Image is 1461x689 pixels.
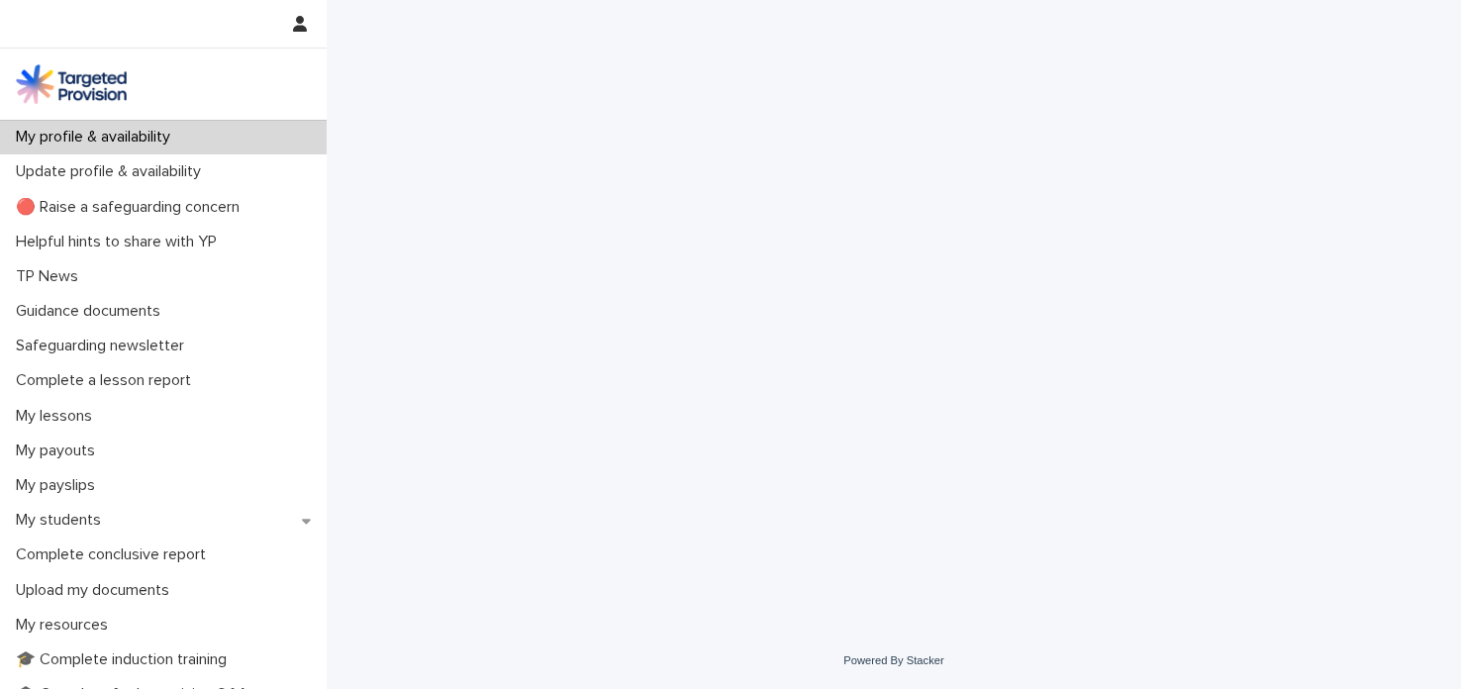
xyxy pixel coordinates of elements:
p: Safeguarding newsletter [8,337,200,355]
p: Update profile & availability [8,162,217,181]
p: Complete a lesson report [8,371,207,390]
p: Upload my documents [8,581,185,600]
p: 🔴 Raise a safeguarding concern [8,198,255,217]
p: Helpful hints to share with YP [8,233,233,251]
p: My students [8,511,117,530]
p: My resources [8,616,124,635]
p: Guidance documents [8,302,176,321]
p: 🎓 Complete induction training [8,650,243,669]
img: M5nRWzHhSzIhMunXDL62 [16,64,127,104]
a: Powered By Stacker [843,654,943,666]
p: TP News [8,267,94,286]
p: My payouts [8,442,111,460]
p: My payslips [8,476,111,495]
p: My lessons [8,407,108,426]
p: Complete conclusive report [8,545,222,564]
p: My profile & availability [8,128,186,147]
